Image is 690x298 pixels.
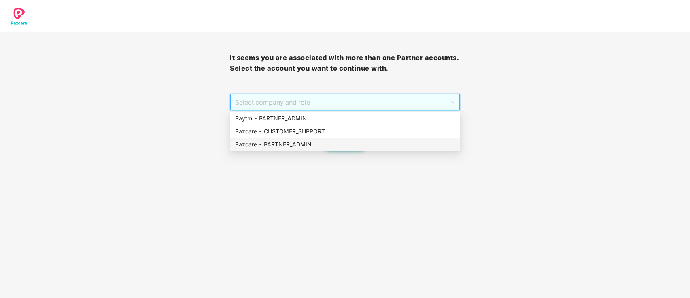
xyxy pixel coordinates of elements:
div: Pazcare - PARTNER_ADMIN [235,140,455,149]
div: Paytm - PARTNER_ADMIN [230,112,460,125]
div: Pazcare - PARTNER_ADMIN [230,138,460,151]
div: Pazcare - CUSTOMER_SUPPORT [235,127,455,136]
span: Select company and role [235,94,454,110]
div: Pazcare - CUSTOMER_SUPPORT [230,125,460,138]
div: Paytm - PARTNER_ADMIN [235,114,455,123]
h3: It seems you are associated with more than one Partner accounts. Select the account you want to c... [230,53,460,73]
